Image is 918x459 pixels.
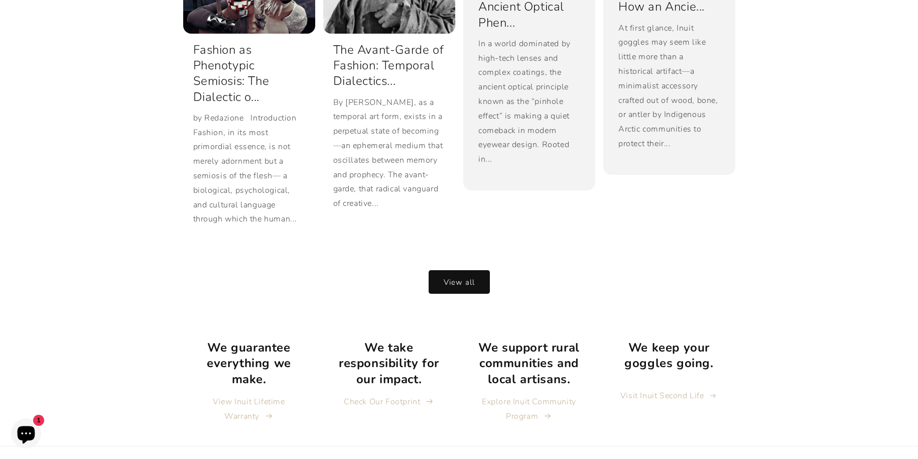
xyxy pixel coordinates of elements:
[207,339,291,387] strong: We guarantee everything we make.
[429,270,490,294] a: View all
[478,339,580,387] strong: We support rural communities and local artisans.
[339,339,439,387] strong: We take responsibility for our impact.
[471,395,588,424] a: Explore Inuit Community Program
[344,395,434,409] a: Check Our Footprint
[8,418,44,451] inbox-online-store-chat: Shopify online store chat
[620,389,718,403] a: Visit Inuit Second Life
[193,42,305,105] a: Fashion as Phenotypic Semiosis: The Dialectic o...
[624,339,713,371] strong: We keep your goggles going.
[333,42,445,89] a: The Avant-Garde of Fashion: Temporal Dialectics...
[191,395,308,424] a: View Inuit Lifetime Warranty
